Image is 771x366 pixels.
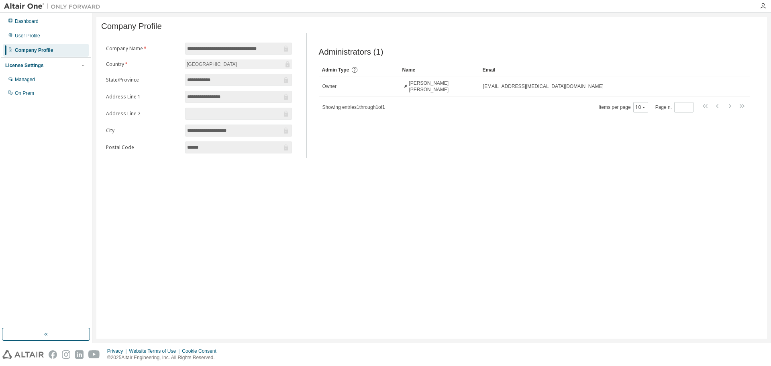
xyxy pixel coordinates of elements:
[182,348,221,354] div: Cookie Consent
[106,127,180,134] label: City
[402,63,476,76] div: Name
[655,102,693,112] span: Page n.
[106,110,180,117] label: Address Line 2
[2,350,44,359] img: altair_logo.svg
[15,76,35,83] div: Managed
[635,104,646,110] button: 10
[5,62,43,69] div: License Settings
[322,104,385,110] span: Showing entries 1 through 1 of 1
[15,47,53,53] div: Company Profile
[129,348,182,354] div: Website Terms of Use
[107,354,221,361] p: © 2025 Altair Engineering, Inc. All Rights Reserved.
[62,350,70,359] img: instagram.svg
[186,60,238,69] div: [GEOGRAPHIC_DATA]
[106,94,180,100] label: Address Line 1
[15,18,39,25] div: Dashboard
[322,67,349,73] span: Admin Type
[483,83,604,90] span: [EMAIL_ADDRESS][MEDICAL_DATA][DOMAIN_NAME]
[185,59,292,69] div: [GEOGRAPHIC_DATA]
[107,348,129,354] div: Privacy
[15,33,40,39] div: User Profile
[88,350,100,359] img: youtube.svg
[15,90,34,96] div: On Prem
[322,83,337,90] span: Owner
[409,80,475,93] span: [PERSON_NAME] [PERSON_NAME]
[101,22,162,31] span: Company Profile
[75,350,84,359] img: linkedin.svg
[319,47,383,57] span: Administrators (1)
[4,2,104,10] img: Altair One
[106,144,180,151] label: Postal Code
[599,102,648,112] span: Items per page
[49,350,57,359] img: facebook.svg
[106,61,180,67] label: Country
[106,45,180,52] label: Company Name
[106,77,180,83] label: State/Province
[483,63,728,76] div: Email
